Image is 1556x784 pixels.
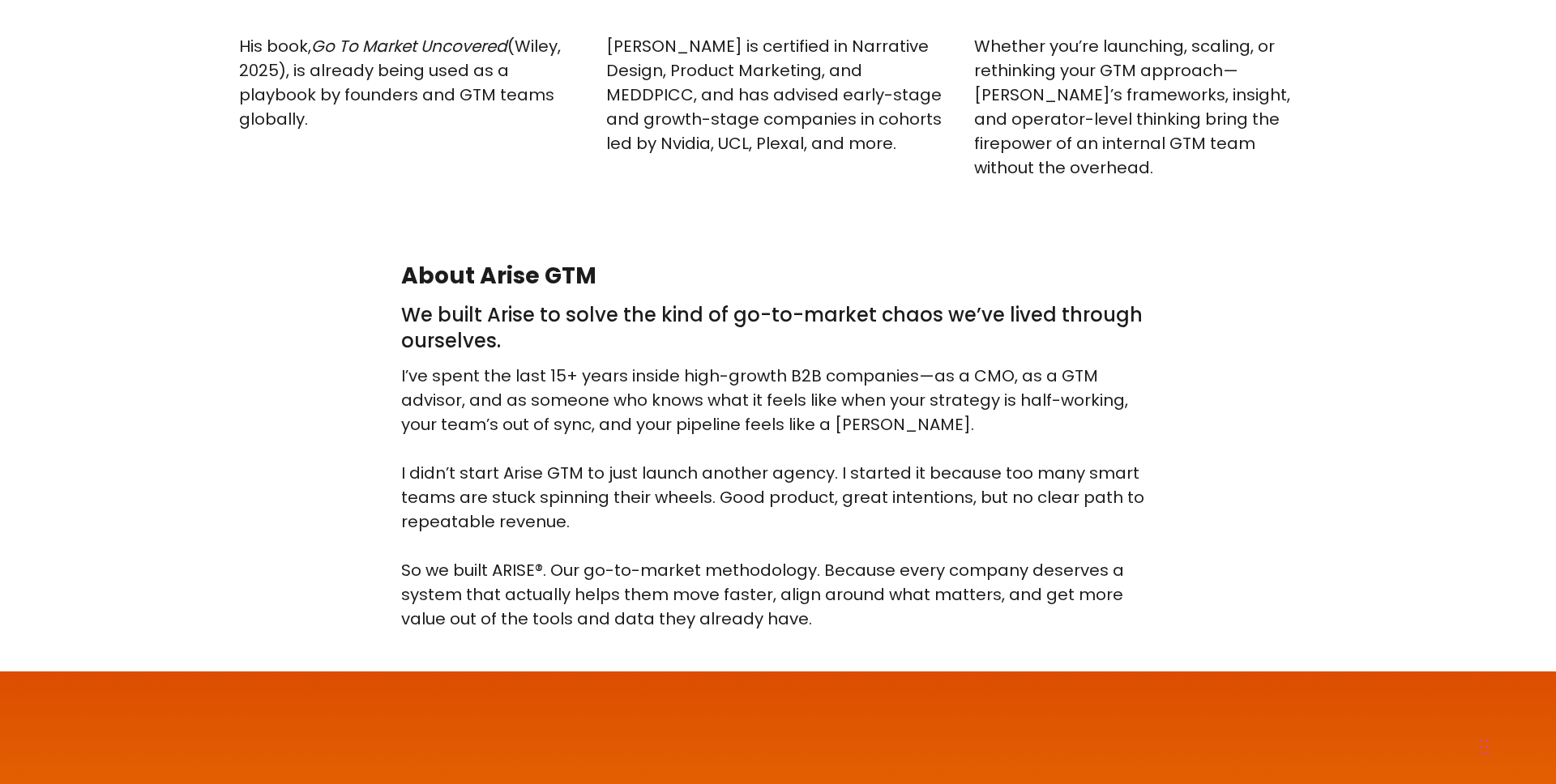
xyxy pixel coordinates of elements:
h3: We built Arise to solve the kind of go-to-market chaos we’ve lived through ourselves. [401,302,1155,355]
span: [PERSON_NAME] is certified in Narrative Design, Product Marketing, and MEDDPICC, and has advised ... [606,35,942,155]
em: Go To Market Uncovered [311,35,507,58]
span: (Wiley, 2025), is already being used as a playbook by founders and GTM teams globally. [239,35,561,130]
span: Whether you’re launching, scaling, or rethinking your GTM approach—[PERSON_NAME]’s frameworks, in... [974,35,1290,179]
iframe: Chat Widget [1193,582,1556,784]
h2: About Arise GTM [401,261,1155,292]
p: I’ve spent the last 15+ years inside high-growth B2B companies—as a CMO, as a GTM advisor, and as... [401,364,1155,631]
span: His book, [239,35,311,58]
div: Drag [1480,722,1490,771]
